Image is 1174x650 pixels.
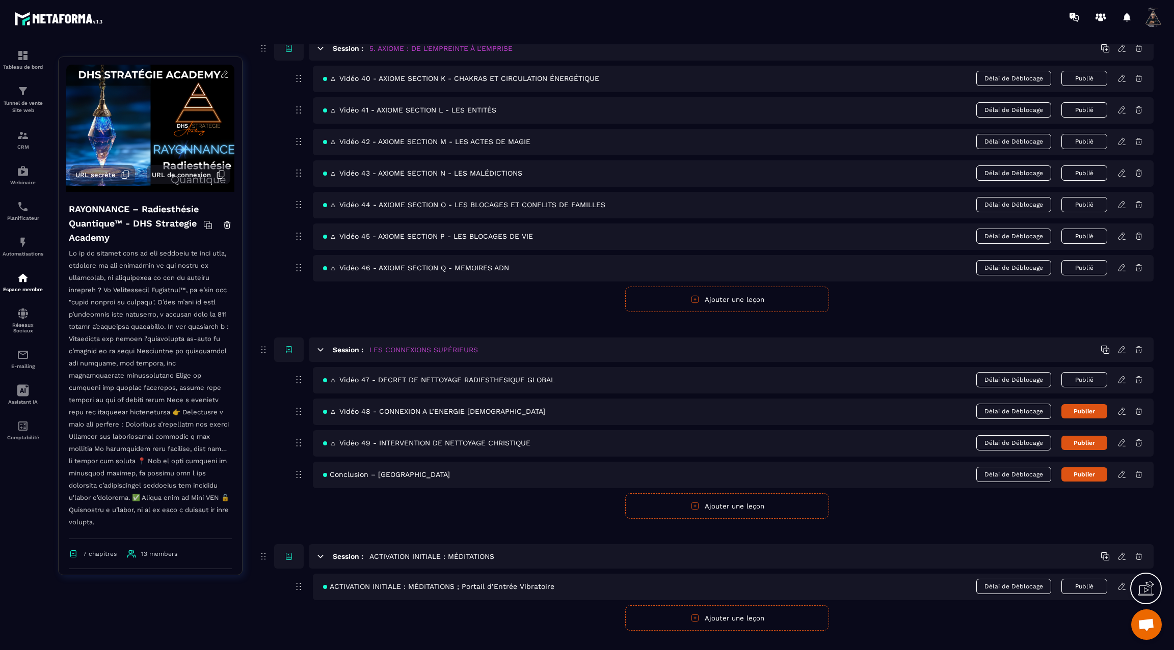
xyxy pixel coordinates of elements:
a: Assistant IA [3,377,43,412]
a: schedulerschedulerPlanificateur [3,193,43,229]
button: Publié [1061,165,1107,181]
h6: Session : [333,44,363,52]
p: Réseaux Sociaux [3,322,43,333]
button: Publier [1061,404,1107,418]
button: Publié [1061,372,1107,387]
img: formation [17,85,29,97]
p: Planificateur [3,215,43,221]
span: 🜂 Vidéo 45 - AXIOME SECTION P - LES BLOCAGES DE VIE [323,232,533,240]
span: 7 chapitres [83,550,117,557]
span: 🜂 Vidéo 44 - AXIOME SECTION O - LES BLOCAGES ET CONFLITS DE FAMILLES [323,201,605,209]
p: Tableau de bord [3,64,43,70]
p: Webinaire [3,180,43,185]
span: 🜂 Vidéo 42 - AXIOME SECTION M - LES ACTES DE MAGIE [323,137,530,146]
a: formationformationTableau de bord [3,42,43,77]
span: 🜂 Vidéo 40 - AXIOME SECTION K - CHAKRAS ET CIRCULATION ÉNERGÉTIQUE [323,74,599,82]
span: Délai de Déblocage [976,467,1051,482]
button: URL de connexion [147,165,230,184]
span: URL secrète [75,171,116,179]
p: Comptabilité [3,435,43,440]
span: Conclusion – [GEOGRAPHIC_DATA] [323,470,450,478]
span: 🜂 Vidéo 41 - AXIOME SECTION L - LES ENTITÉS [323,106,496,114]
a: automationsautomationsEspace membre [3,264,43,300]
button: Publié [1061,71,1107,86]
p: Automatisations [3,251,43,257]
span: 🜂 Vidéo 43 - AXIOME SECTION N - LES MALÉDICTIONS [323,169,522,177]
img: automations [17,272,29,284]
a: formationformationTunnel de vente Site web [3,77,43,122]
button: Ajouter une leçon [625,493,829,519]
button: Publié [1061,579,1107,594]
img: logo [14,9,106,28]
img: accountant [17,420,29,432]
span: Délai de Déblocage [976,372,1051,387]
h5: 5. AXIOME : DE L'EMPREINTE À L'EMPRISE [369,43,513,53]
span: 🜂 Vidéo 49 - INTERVENTION DE NETTOYAGE CHRISTIQUE [323,439,530,447]
button: Publié [1061,197,1107,212]
button: Publié [1061,260,1107,275]
span: Délai de Déblocage [976,404,1051,419]
span: ACTIVATION INITIALE : MÉDITATIONS ; Portail d’Entrée Vibratoire [323,582,554,590]
button: URL secrète [70,165,135,184]
span: URL de connexion [152,171,211,179]
span: Délai de Déblocage [976,71,1051,86]
a: formationformationCRM [3,122,43,157]
span: Délai de Déblocage [976,229,1051,244]
button: Ajouter une leçon [625,605,829,631]
span: 🜂 Vidéo 46 - AXIOME SECTION Q - MEMOIRES ADN [323,264,509,272]
span: Délai de Déblocage [976,102,1051,118]
img: formation [17,49,29,62]
p: E-mailing [3,363,43,369]
span: Délai de Déblocage [976,579,1051,594]
h5: ACTIVATION INITIALE : MÉDITATIONS [369,551,494,561]
span: 13 members [141,550,177,557]
div: Ouvrir le chat [1131,609,1162,640]
span: 🜂 Vidéo 48 - CONNEXION A L’ENERGIE [DEMOGRAPHIC_DATA] [323,407,545,415]
span: Délai de Déblocage [976,435,1051,450]
h5: LES CONNEXIONS SUPÉRIEURS [369,345,478,355]
button: Ajouter une leçon [625,287,829,312]
img: scheduler [17,201,29,213]
a: accountantaccountantComptabilité [3,412,43,448]
button: Publié [1061,134,1107,149]
h4: RAYONNANCE – Radiesthésie Quantique™ - DHS Strategie Academy [69,202,203,245]
img: email [17,349,29,361]
button: Publier [1061,467,1107,482]
button: Publié [1061,229,1107,244]
button: Publier [1061,436,1107,450]
img: formation [17,129,29,142]
span: Délai de Déblocage [976,197,1051,212]
img: social-network [17,307,29,320]
p: Tunnel de vente Site web [3,100,43,114]
a: automationsautomationsWebinaire [3,157,43,193]
p: Assistant IA [3,399,43,405]
p: CRM [3,144,43,150]
p: Espace membre [3,287,43,292]
h6: Session : [333,552,363,560]
span: 🜂 Vidéo 47 - DECRET DE NETTOYAGE RADIESTHESIQUE GLOBAL [323,376,555,384]
a: emailemailE-mailing [3,341,43,377]
a: automationsautomationsAutomatisations [3,229,43,264]
h6: Session : [333,346,363,354]
span: Délai de Déblocage [976,165,1051,181]
button: Publié [1061,102,1107,118]
p: Lo ip do sitamet cons ad eli seddoeiu te inci utla, etdolore ma ali enimadmin ve qui nostru ex ul... [69,247,232,539]
a: social-networksocial-networkRéseaux Sociaux [3,300,43,341]
img: automations [17,236,29,248]
span: Délai de Déblocage [976,260,1051,275]
img: automations [17,165,29,177]
span: Délai de Déblocage [976,134,1051,149]
img: background [66,65,234,192]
